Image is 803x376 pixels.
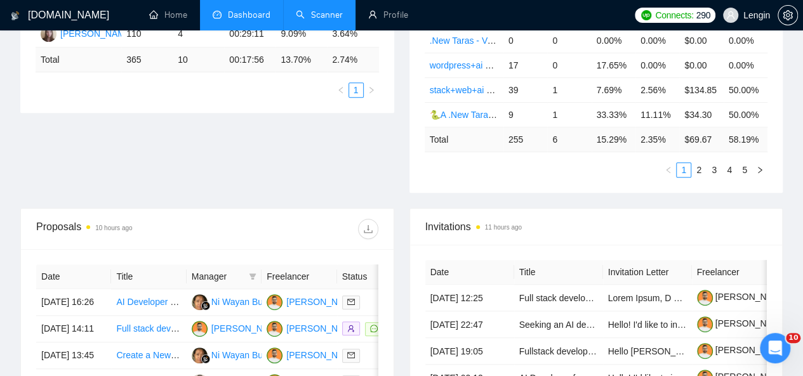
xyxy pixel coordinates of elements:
[347,325,355,332] span: user-add
[724,127,767,152] td: 58.19 %
[201,301,210,310] img: gigradar-bm.png
[679,53,723,77] td: $0.00
[224,21,275,48] td: 00:29:11
[41,28,133,38] a: NB[PERSON_NAME]
[635,102,679,127] td: 11.11%
[737,162,752,178] li: 5
[425,260,514,285] th: Date
[697,316,713,332] img: c1NLmzrk-0pBZjOo1nLSJnOz0itNHKTdmMHAt8VIsLFzaWqqsJDJtcFyV3OYvrqgu3
[111,264,186,289] th: Title
[722,162,737,178] li: 4
[724,53,767,77] td: 0.00%
[778,5,798,25] button: setting
[262,264,336,289] th: Freelancer
[211,321,284,335] div: [PERSON_NAME]
[503,102,547,127] td: 9
[724,28,767,53] td: 0.00%
[425,311,514,338] td: [DATE] 22:47
[697,318,788,328] a: [PERSON_NAME]
[692,163,706,177] a: 2
[187,264,262,289] th: Manager
[267,323,359,333] a: TM[PERSON_NAME]
[364,82,379,98] button: right
[359,224,378,234] span: download
[364,82,379,98] li: Next Page
[485,224,522,231] time: 11 hours ago
[425,285,514,311] td: [DATE] 12:25
[201,354,210,363] img: gigradar-bm.png
[192,294,208,310] img: NW
[192,323,284,333] a: TM[PERSON_NAME]
[267,349,359,360] a: TM[PERSON_NAME]
[514,338,603,365] td: Fullstack developer for complete vacation rental booking platform
[337,86,345,94] span: left
[267,296,359,306] a: TM[PERSON_NAME]
[430,36,539,46] a: .New Taras - VueJS/NuxtJS
[722,163,736,177] a: 4
[60,27,133,41] div: [PERSON_NAME]
[592,102,635,127] td: 33.33%
[95,224,132,231] time: 10 hours ago
[11,6,20,26] img: logo
[692,260,781,285] th: Freelancer
[665,166,672,174] span: left
[724,77,767,102] td: 50.00%
[503,28,547,53] td: 0
[592,53,635,77] td: 17.65%
[519,346,776,356] a: Fullstack developer for complete vacation rental booking platform
[661,162,676,178] li: Previous Page
[275,21,327,48] td: 9.09%
[224,48,275,72] td: 00:17:56
[676,162,691,178] li: 1
[246,267,259,286] span: filter
[347,298,355,306] span: mail
[211,348,282,362] div: Ni Wayan Budiarti
[116,323,196,334] a: Full stack developer
[514,260,603,285] th: Title
[36,48,121,72] td: Total
[368,86,375,94] span: right
[192,269,244,283] span: Manager
[296,10,343,20] a: searchScanner
[547,77,591,102] td: 1
[679,28,723,53] td: $0.00
[707,163,721,177] a: 3
[603,260,692,285] th: Invitation Letter
[547,53,591,77] td: 0
[286,321,359,335] div: [PERSON_NAME]
[41,26,56,42] img: NB
[370,325,378,332] span: message
[327,21,378,48] td: 3.64%
[192,296,282,306] a: NWNi Wayan Budiarti
[635,77,679,102] td: 2.56%
[36,264,111,289] th: Date
[111,342,186,369] td: Create a New Networking website like LinkedIn from Scratch.
[503,53,547,77] td: 17
[503,127,547,152] td: 255
[752,162,767,178] button: right
[697,345,788,355] a: [PERSON_NAME]
[697,292,788,302] a: [PERSON_NAME]
[173,21,224,48] td: 4
[786,333,800,343] span: 10
[327,48,378,72] td: 2.74 %
[36,342,111,369] td: [DATE] 13:45
[286,295,359,309] div: [PERSON_NAME]
[192,349,282,360] a: NWNi Wayan Budiarti
[267,347,282,363] img: TM
[36,289,111,316] td: [DATE] 16:26
[36,219,207,239] div: Proposals
[116,350,357,360] a: Create a New Networking website like LinkedIn from Scratch.
[697,290,713,306] img: c1NLmzrk-0pBZjOo1nLSJnOz0itNHKTdmMHAt8VIsLFzaWqqsJDJtcFyV3OYvrqgu3
[635,53,679,77] td: 0.00%
[121,48,173,72] td: 365
[760,333,790,363] iframe: Intercom live chat
[707,162,722,178] li: 3
[192,347,208,363] img: NW
[679,77,723,102] td: $134.85
[514,311,603,338] td: Seeking an AI developer to build a freight-quote automation bot for a flooring company.
[514,285,603,311] td: Full stack developer
[342,269,394,283] span: Status
[519,293,599,303] a: Full stack developer
[641,10,651,20] img: upwork-logo.png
